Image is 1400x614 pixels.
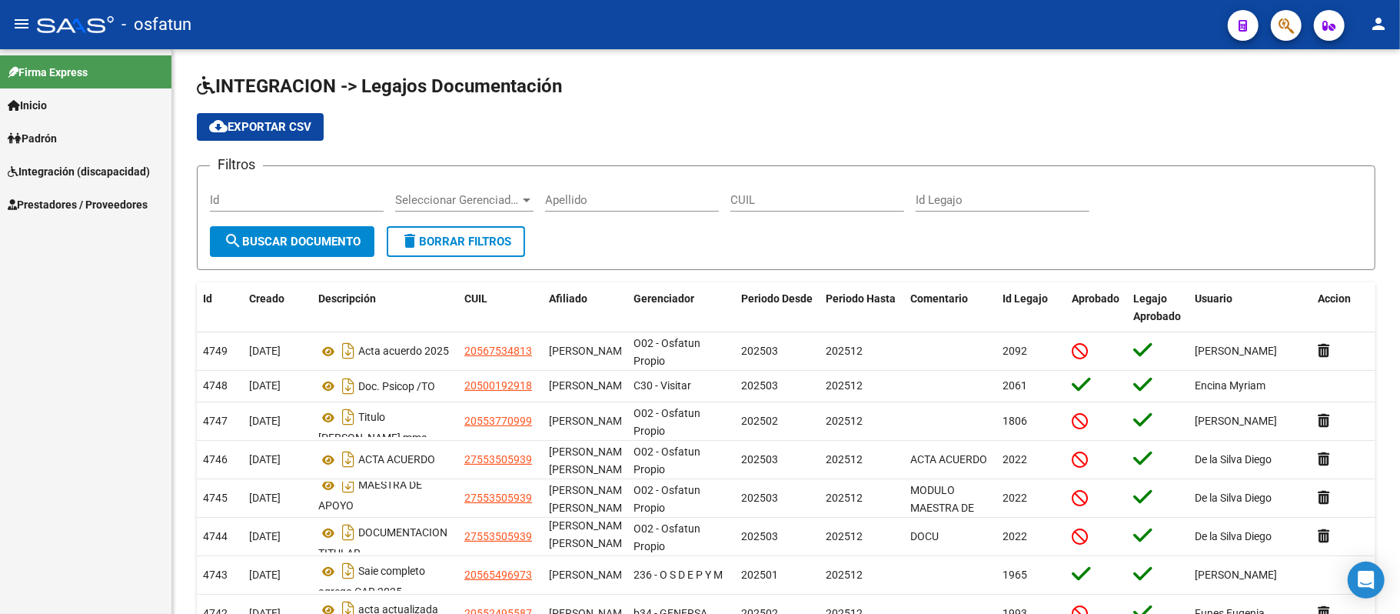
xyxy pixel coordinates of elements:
span: Id Legajo [1003,292,1048,305]
i: Descargar documento [338,472,358,497]
button: Buscar Documento [210,226,374,257]
span: 202512 [826,492,863,504]
span: 20500192918 [464,379,532,392]
span: Encina Myriam [1195,379,1265,392]
span: De la Silva Diego [1195,530,1272,542]
mat-icon: person [1369,15,1388,33]
datatable-header-cell: Descripción [312,282,458,333]
span: [DATE] [249,415,281,427]
datatable-header-cell: Creado [243,282,312,333]
span: Titulo [PERSON_NAME] mma [318,412,427,445]
span: PACHECO MATEO MARTIN HUMBERTO [549,445,631,476]
span: ACTA ACUERDO [358,454,435,466]
span: 202502 [741,415,778,427]
datatable-header-cell: CUIL [458,282,543,333]
span: Id [203,292,212,305]
span: 202503 [741,379,778,392]
span: De la Silva Diego [1195,453,1272,466]
datatable-header-cell: Aprobado [1066,282,1127,333]
span: Seleccionar Gerenciador [395,193,520,207]
span: Saie completo agrego CAR 2025 [318,566,425,599]
span: 4744 [203,530,228,542]
span: [DATE] [249,345,281,357]
datatable-header-cell: Gerenciador [627,282,735,333]
span: 20567534813 [464,345,532,357]
span: Acta acuerdo 2025 [358,345,449,358]
i: Descargar documento [338,559,358,583]
i: Descargar documento [338,447,358,472]
span: 20553770999 [464,415,532,427]
span: ROLON JOSE RAMON [549,379,631,392]
span: CUIL [464,292,487,305]
span: 202512 [826,345,863,357]
i: Descargar documento [338,374,358,399]
span: Padrón [8,130,57,147]
span: FLORES SEBASTIAN HUGO [549,415,631,427]
span: O02 - Osfatun Propio [633,407,700,437]
span: 4743 [203,569,228,581]
datatable-header-cell: Periodo Hasta [820,282,904,333]
span: Afiliado [549,292,587,305]
span: O02 - Osfatun Propio [633,522,700,552]
mat-icon: search [224,232,242,250]
span: C30 - Visitar [633,379,691,392]
datatable-header-cell: Accion [1312,282,1388,333]
span: Borrar Filtros [401,235,511,249]
span: [DATE] [249,492,281,504]
span: ORTEGA JOFRE CIRO [549,569,631,581]
span: [DATE] [249,453,281,466]
span: Firma Express [8,64,88,81]
span: INTEGRACION -> Legajos Documentación [197,75,562,97]
span: ACTA ACUERDO [910,453,987,466]
datatable-header-cell: Id [197,282,243,333]
h3: Filtros [210,154,263,175]
span: 202501 [741,569,778,581]
datatable-header-cell: Comentario [904,282,996,333]
span: Descripción [318,292,376,305]
span: [DATE] [249,530,281,542]
span: Aprobado [1072,292,1119,305]
span: 1965 [1003,569,1027,581]
span: O02 - Osfatun Propio [633,337,700,367]
span: DOCU [910,530,939,542]
span: Creado [249,292,284,305]
span: 202512 [826,379,863,392]
span: 20565496973 [464,569,532,581]
i: Descargar documento [338,520,358,545]
span: 27553505939 [464,530,532,542]
span: 202512 [826,530,863,542]
span: FERNANDEZ LEANDRO ANTONIO [549,345,631,357]
i: Descargar documento [338,405,358,429]
span: 4747 [203,415,228,427]
span: Accion [1318,292,1351,305]
span: 4745 [203,492,228,504]
datatable-header-cell: Periodo Desde [735,282,820,333]
span: Buscar Documento [224,235,361,249]
mat-icon: cloud_download [209,117,228,135]
span: 27553505939 [464,492,532,504]
datatable-header-cell: Afiliado [543,282,627,333]
datatable-header-cell: Id Legajo [996,282,1066,333]
datatable-header-cell: Usuario [1189,282,1312,333]
button: Borrar Filtros [387,226,525,257]
span: 4746 [203,453,228,466]
button: Exportar CSV [197,113,324,141]
span: 202512 [826,453,863,466]
span: Periodo Desde [741,292,813,305]
span: Periodo Hasta [826,292,896,305]
span: O02 - Osfatun Propio [633,484,700,514]
div: Open Intercom Messenger [1348,562,1385,599]
span: 1806 [1003,415,1027,427]
span: 4749 [203,345,228,357]
span: 2092 [1003,345,1027,357]
span: Inicio [8,97,47,114]
span: [DATE] [249,569,281,581]
span: 2022 [1003,453,1027,466]
span: Integración (discapacidad) [8,163,150,180]
span: [PERSON_NAME] [1195,415,1277,427]
span: 202512 [826,415,863,427]
span: 202512 [826,569,863,581]
span: 2061 [1003,379,1027,392]
span: [DATE] [249,379,281,392]
span: 27553505939 [464,453,532,466]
